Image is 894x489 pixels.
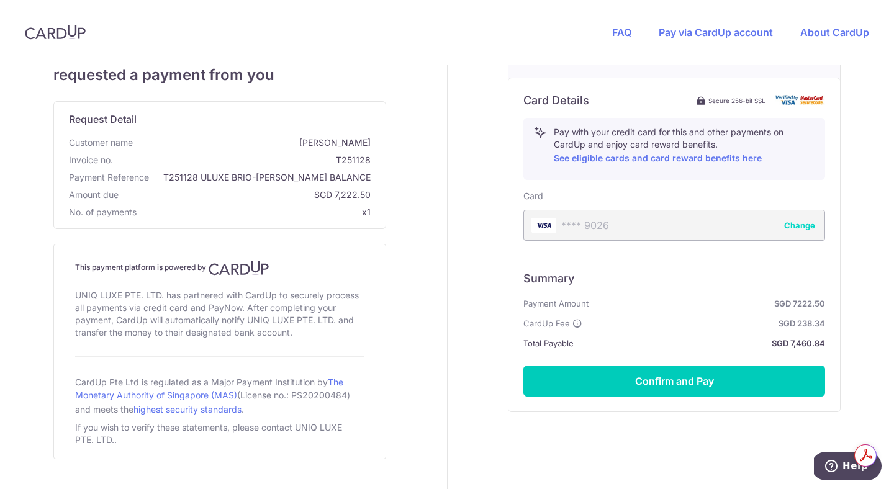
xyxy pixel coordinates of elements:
[75,377,343,400] a: The Monetary Authority of Singapore (MAS)
[209,261,269,276] img: CardUp
[69,172,149,182] span: translation missing: en.payment_reference
[523,93,589,108] h6: Card Details
[118,154,371,166] span: T251128
[594,296,825,311] strong: SGD 7222.50
[69,154,113,166] span: Invoice no.
[579,336,825,351] strong: SGD 7,460.84
[154,171,371,184] span: T251128 ULUXE BRIO-[PERSON_NAME] BALANCE
[523,366,825,397] button: Confirm and Pay
[523,336,574,351] span: Total Payable
[523,190,543,202] label: Card
[75,372,364,419] div: CardUp Pte Ltd is regulated as a Major Payment Institution by (License no.: PS20200484) and meets...
[659,26,773,38] a: Pay via CardUp account
[587,316,825,331] strong: SGD 238.34
[814,452,882,483] iframe: Opens a widget where you can find more information
[69,137,133,149] span: Customer name
[138,137,371,149] span: [PERSON_NAME]
[133,404,242,415] a: highest security standards
[69,206,137,218] span: No. of payments
[784,219,815,231] button: Change
[362,207,371,217] span: x1
[75,419,364,449] div: If you wish to verify these statements, please contact UNIQ LUXE PTE. LTD..
[554,126,815,166] p: Pay with your credit card for this and other payments on CardUp and enjoy card reward benefits.
[69,189,119,201] span: Amount due
[523,296,589,311] span: Payment Amount
[554,153,762,163] a: See eligible cards and card reward benefits here
[523,316,570,331] span: CardUp Fee
[53,64,386,86] span: requested a payment from you
[124,189,371,201] span: SGD 7,222.50
[25,25,86,40] img: CardUp
[612,26,631,38] a: FAQ
[75,287,364,341] div: UNIQ LUXE PTE. LTD. has partnered with CardUp to securely process all payments via credit card an...
[775,95,825,105] img: card secure
[75,261,364,276] h4: This payment platform is powered by
[523,271,825,286] h6: Summary
[69,113,137,125] span: translation missing: en.request_detail
[708,96,765,105] span: Secure 256-bit SSL
[800,26,869,38] a: About CardUp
